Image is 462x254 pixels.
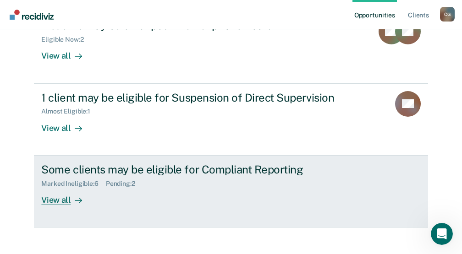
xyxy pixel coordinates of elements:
img: Recidiviz [10,10,54,20]
div: View all [41,43,93,61]
div: View all [41,115,93,133]
button: Profile dropdown button [440,7,455,22]
div: View all [41,187,93,205]
div: Eligible Now : 2 [41,36,91,43]
a: Some clients may be eligible for Compliant ReportingMarked Ineligible:6Pending:2View all [34,156,428,227]
div: Some clients may be eligible for Compliant Reporting [41,163,363,176]
div: 1 client may be eligible for Suspension of Direct Supervision [41,91,363,104]
div: C G [440,7,455,22]
a: 2 clients may be on or past their expiration dateEligible Now:2View all [34,11,428,83]
div: Marked Ineligible : 6 [41,180,105,188]
div: Pending : 2 [106,180,143,188]
iframe: Intercom live chat [431,223,453,245]
div: Almost Eligible : 1 [41,108,98,115]
a: 1 client may be eligible for Suspension of Direct SupervisionAlmost Eligible:1View all [34,84,428,156]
